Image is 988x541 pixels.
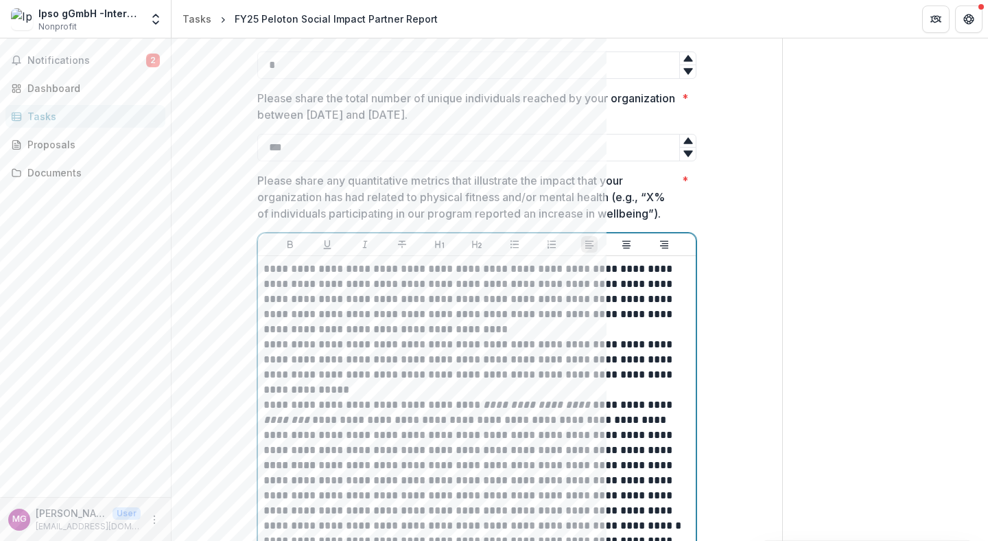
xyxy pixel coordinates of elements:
[146,54,160,67] span: 2
[27,165,154,180] div: Documents
[146,5,165,33] button: Open entity switcher
[36,520,141,533] p: [EMAIL_ADDRESS][DOMAIN_NAME]
[177,9,443,29] nav: breadcrumb
[36,506,107,520] p: [PERSON_NAME]
[235,12,438,26] div: FY25 Peloton Social Impact Partner Report
[5,77,165,100] a: Dashboard
[146,511,163,528] button: More
[5,49,165,71] button: Notifications2
[5,133,165,156] a: Proposals
[257,90,677,123] p: Please share the total number of unique individuals reached by your organization between [DATE] a...
[656,236,672,253] button: Align Right
[469,236,485,253] button: Heading 2
[922,5,950,33] button: Partners
[5,105,165,128] a: Tasks
[5,161,165,184] a: Documents
[257,172,677,222] p: Please share any quantitative metrics that illustrate the impact that your organization has had r...
[543,236,560,253] button: Ordered List
[357,236,373,253] button: Italicize
[183,12,211,26] div: Tasks
[38,6,141,21] div: Ipso gGmbH -International Psychosocial Organisation
[11,8,33,30] img: Ipso gGmbH -International Psychosocial Organisation
[955,5,983,33] button: Get Help
[27,55,146,67] span: Notifications
[113,507,141,520] p: User
[12,515,27,524] div: Maryam Gardisi
[282,236,298,253] button: Bold
[506,236,523,253] button: Bullet List
[38,21,77,33] span: Nonprofit
[27,81,154,95] div: Dashboard
[27,109,154,124] div: Tasks
[177,9,217,29] a: Tasks
[394,236,410,253] button: Strike
[432,236,448,253] button: Heading 1
[618,236,635,253] button: Align Center
[581,236,598,253] button: Align Left
[319,236,336,253] button: Underline
[27,137,154,152] div: Proposals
